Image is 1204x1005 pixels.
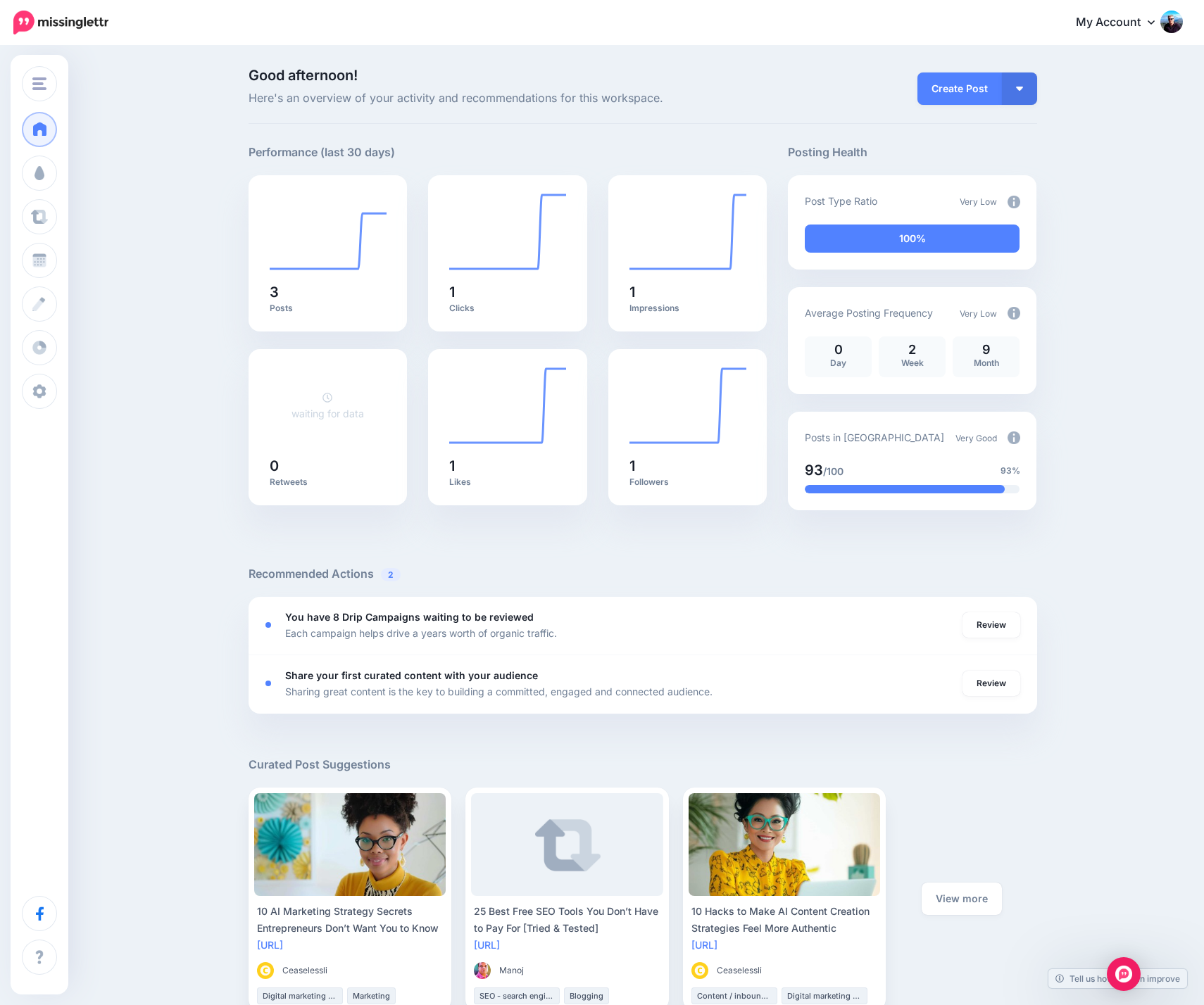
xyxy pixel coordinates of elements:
[812,343,865,356] p: 0
[962,671,1020,696] a: Review
[691,939,717,951] a: [URL]
[823,465,844,477] span: /100
[257,939,283,951] a: [URL]
[974,358,999,368] span: Month
[691,962,708,979] img: MQSJWLHJCKXV2AQVWKGQBXABK9I9LYSZ_thumb.gif
[1001,464,1020,478] span: 93%
[917,72,1002,105] a: Create Post
[257,987,343,1004] li: Digital marketing strategy
[830,358,846,368] span: Day
[449,285,566,299] h5: 1
[691,987,777,1004] li: Content / inbound marketing
[922,883,1002,915] a: View more
[691,903,878,937] div: 10 Hacks to Make AI Content Creation Strategies Feel More Authentic
[474,903,660,937] div: 25 Best Free SEO Tools You Don’t Have to Pay For [Tried & Tested]
[285,669,538,681] b: Share your first curated content with your audience
[249,565,1037,583] h5: Recommended Actions
[960,196,997,207] span: Very Low
[282,963,327,978] span: Ceaselessli
[955,433,997,443] span: Very Good
[474,939,500,951] a: [URL]
[257,962,274,979] img: MQSJWLHJCKXV2AQVWKGQBXABK9I9LYSZ_thumb.gif
[265,622,271,628] div: <div class='status-dot small red margin-right'></div>Error
[717,963,762,978] span: Ceaselessli
[257,903,444,937] div: 10 AI Marketing Strategy Secrets Entrepreneurs Don’t Want You to Know
[629,285,746,299] h5: 1
[270,476,387,488] p: Retweets
[285,611,534,623] b: You have 8 Drip Campaigns waiting to be reviewed
[347,987,396,1004] li: Marketing
[805,193,877,209] p: Post Type Ratio
[249,144,395,161] h5: Performance (last 30 days)
[805,225,1020,253] div: 100% of your posts in the last 30 days have been from Drip Campaigns
[1008,307,1020,320] img: info-circle-grey.png
[1048,969,1187,988] a: Tell us how we can improve
[13,11,108,34] img: Missinglettr
[381,568,401,581] span: 2
[499,963,524,978] span: Manoj
[1107,957,1141,991] div: Open Intercom Messenger
[782,987,867,1004] li: Digital marketing strategy
[564,987,609,1004] li: Blogging
[1062,6,1183,40] a: My Account
[629,303,746,314] p: Impressions
[32,77,46,90] img: menu.png
[474,987,560,1004] li: SEO - search engine optimization
[805,485,1005,493] div: 93% of your posts in the last 30 days have been from Drip Campaigns
[805,305,933,321] p: Average Posting Frequency
[1008,431,1020,444] img: info-circle-grey.png
[901,358,924,368] span: Week
[1008,196,1020,208] img: info-circle-grey.png
[960,343,1012,356] p: 9
[474,962,491,979] img: Q4V7QUO4NL7KLF7ETPAEVJZD8V2L8K9O_thumb.jpg
[788,144,1036,161] h5: Posting Health
[449,476,566,488] p: Likes
[285,683,713,700] p: Sharing great content is the key to building a committed, engaged and connected audience.
[449,459,566,473] h5: 1
[249,756,1037,773] h5: Curated Post Suggestions
[285,625,557,641] p: Each campaign helps drive a years worth of organic traffic.
[1016,87,1023,91] img: arrow-down-white.png
[249,89,767,108] span: Here's an overview of your activity and recommendations for this workspace.
[265,681,271,686] div: <div class='status-dot small red margin-right'></div>Error
[805,462,823,479] span: 93
[805,429,944,445] p: Posts in [GEOGRAPHIC_DATA]
[270,303,387,314] p: Posts
[291,391,364,419] a: waiting for data
[886,343,939,356] p: 2
[960,308,997,319] span: Very Low
[449,303,566,314] p: Clicks
[270,459,387,473] h5: 0
[629,476,746,488] p: Followers
[962,612,1020,638] a: Review
[629,459,746,473] h5: 1
[249,67,358,84] span: Good afternoon!
[270,285,387,299] h5: 3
